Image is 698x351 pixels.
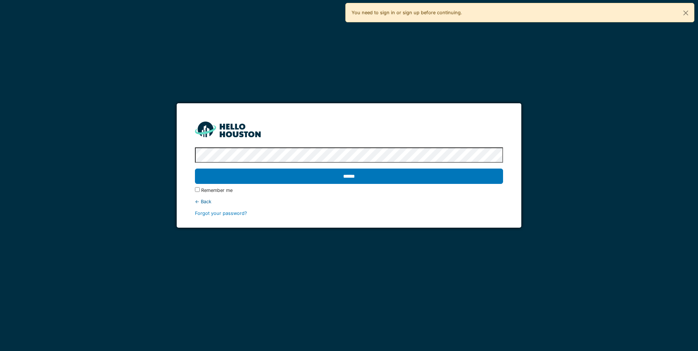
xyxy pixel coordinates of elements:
label: Remember me [201,187,233,194]
div: You need to sign in or sign up before continuing. [345,3,694,22]
button: Close [678,3,694,23]
div: ← Back [195,198,503,205]
a: Forgot your password? [195,211,247,216]
img: HH_line-BYnF2_Hg.png [195,121,261,137]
